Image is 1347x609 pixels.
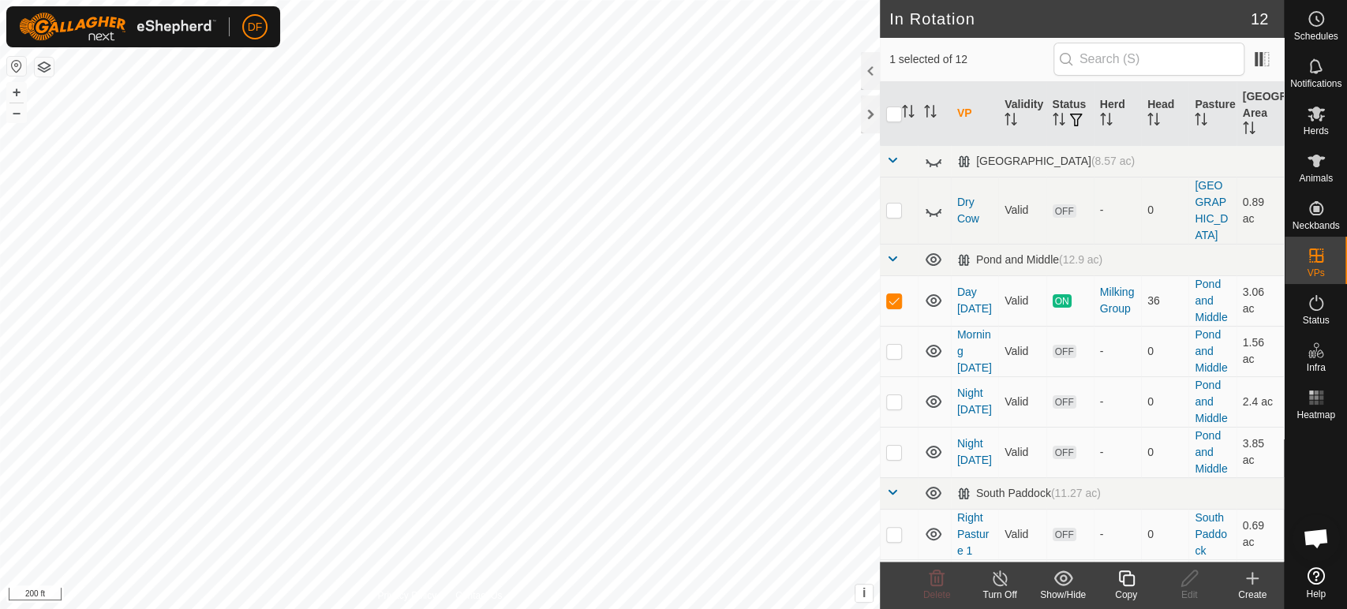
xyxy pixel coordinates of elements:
td: Valid [998,275,1046,326]
a: Privacy Policy [377,588,436,603]
p-sorticon: Activate to sort [1147,115,1160,128]
div: Pond and Middle [957,253,1102,267]
td: 0 [1141,177,1188,244]
th: Validity [998,82,1046,146]
p-sorticon: Activate to sort [924,107,937,120]
a: South Paddock [1195,511,1226,557]
td: Valid [998,509,1046,559]
div: - [1100,202,1135,219]
div: - [1100,343,1135,360]
td: 1.56 ac [1237,326,1284,376]
button: + [7,83,26,102]
span: Delete [923,589,951,600]
a: Pond and Middle [1195,328,1227,374]
td: 36 [1141,275,1188,326]
div: - [1100,394,1135,410]
td: 0 [1141,376,1188,427]
span: (12.9 ac) [1059,253,1102,266]
span: OFF [1053,204,1076,218]
a: Pond and Middle [1195,429,1227,475]
div: Create [1221,588,1284,602]
button: Map Layers [35,58,54,77]
a: Morning [DATE] [957,328,992,374]
span: Neckbands [1292,221,1339,230]
h2: In Rotation [889,9,1251,28]
span: Animals [1299,174,1333,183]
div: Milking Group [1100,284,1135,317]
th: Herd [1094,82,1141,146]
th: Head [1141,82,1188,146]
a: Pond and Middle [1195,379,1227,424]
span: (11.27 ac) [1051,487,1101,499]
span: 12 [1251,7,1268,31]
a: Dry Cow [957,196,979,225]
span: i [862,586,866,600]
td: 0.69 ac [1237,509,1284,559]
td: Valid [998,376,1046,427]
span: VPs [1307,268,1324,278]
p-sorticon: Activate to sort [1053,115,1065,128]
div: Copy [1094,588,1158,602]
td: Valid [998,427,1046,477]
a: Right Pasture 1 [957,511,989,557]
td: 3.06 ac [1237,275,1284,326]
a: Night [DATE] [957,387,992,416]
th: VP [951,82,998,146]
div: South Paddock [957,487,1101,500]
span: Notifications [1290,79,1341,88]
span: OFF [1053,446,1076,459]
a: Day [DATE] [957,286,992,315]
span: Status [1302,316,1329,325]
p-sorticon: Activate to sort [1005,115,1017,128]
span: ON [1053,294,1072,308]
a: [GEOGRAPHIC_DATA] [1195,179,1228,241]
span: 1 selected of 12 [889,51,1053,68]
span: Help [1306,589,1326,599]
th: Pasture [1188,82,1236,146]
p-sorticon: Activate to sort [1100,115,1113,128]
div: [GEOGRAPHIC_DATA] [957,155,1135,168]
td: 3.85 ac [1237,427,1284,477]
img: Gallagher Logo [19,13,216,41]
th: Status [1046,82,1094,146]
th: [GEOGRAPHIC_DATA] Area [1237,82,1284,146]
div: Show/Hide [1031,588,1094,602]
button: – [7,103,26,122]
td: Valid [998,177,1046,244]
a: Help [1285,561,1347,605]
td: 0.89 ac [1237,177,1284,244]
div: Open chat [1293,514,1340,562]
div: Edit [1158,588,1221,602]
span: Heatmap [1296,410,1335,420]
span: OFF [1053,395,1076,409]
span: OFF [1053,528,1076,541]
td: 0 [1141,509,1188,559]
p-sorticon: Activate to sort [902,107,915,120]
td: 0 [1141,427,1188,477]
span: (8.57 ac) [1091,155,1135,167]
div: Turn Off [968,588,1031,602]
td: 0 [1141,326,1188,376]
button: Reset Map [7,57,26,76]
td: Valid [998,326,1046,376]
input: Search (S) [1053,43,1244,76]
div: - [1100,444,1135,461]
span: Herds [1303,126,1328,136]
span: OFF [1053,345,1076,358]
span: DF [248,19,263,35]
div: - [1100,526,1135,543]
span: Infra [1306,363,1325,372]
p-sorticon: Activate to sort [1195,115,1207,128]
button: i [855,585,873,602]
span: Schedules [1293,32,1338,41]
td: 2.4 ac [1237,376,1284,427]
p-sorticon: Activate to sort [1243,124,1255,136]
a: Night [DATE] [957,437,992,466]
a: Contact Us [455,588,502,603]
a: Pond and Middle [1195,278,1227,323]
